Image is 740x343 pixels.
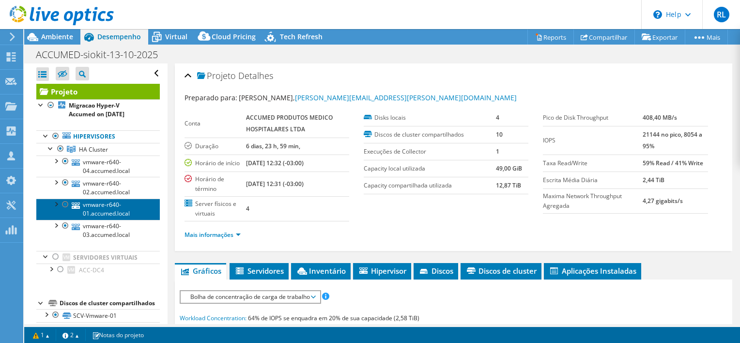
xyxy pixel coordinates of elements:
label: Taxa Read/Write [543,158,643,168]
b: 4 [246,204,249,213]
a: Reports [527,30,574,45]
b: Migracao Hyper-V Accumed on [DATE] [69,101,124,118]
span: Workload Concentration: [180,314,247,322]
span: Cloud Pricing [212,32,256,41]
a: HA Cluster [36,143,160,156]
a: vmware-r640-04.accumed.local [36,156,160,177]
a: SCV-Vmware-01 [36,309,160,322]
a: Exportar [634,30,685,45]
a: Hipervisores [36,130,160,143]
label: Server físicos e virtuais [185,199,246,218]
span: 64% de IOPS se enquadra em 20% de sua capacidade (2,58 TiB) [248,314,419,322]
a: vmware-r640-03.accumed.local [36,220,160,241]
label: Discos de cluster compartilhados [364,130,496,140]
b: 1 [496,147,499,156]
b: 59% Read / 41% Write [643,159,703,167]
span: ACC-DC4 [79,266,104,274]
span: Discos de cluster [465,266,537,276]
h1: ACCUMED-siokit-13-10-2025 [31,49,173,60]
b: 21144 no pico, 8054 a 95% [643,130,702,150]
a: [PERSON_NAME][EMAIL_ADDRESS][PERSON_NAME][DOMAIN_NAME] [295,93,517,102]
a: Migracao Hyper-V Accumed on [DATE] [36,99,160,121]
b: 4 [496,113,499,122]
label: Capacity local utilizada [364,164,496,173]
b: 6 dias, 23 h, 59 min, [246,142,300,150]
span: [PERSON_NAME], [239,93,517,102]
span: Virtual [165,32,187,41]
svg: \n [653,10,662,19]
span: HA Cluster [79,145,108,154]
b: 408,40 MB/s [643,113,677,122]
b: 10 [496,130,503,139]
label: IOPS [543,136,643,145]
span: Discos [418,266,453,276]
span: Tech Refresh [280,32,323,41]
label: Duração [185,141,246,151]
span: Gráficos [180,266,221,276]
b: 49,00 GiB [496,164,522,172]
a: SCV-Vmware-02 [36,322,160,335]
label: Horário de término [185,174,246,194]
b: 4,27 gigabits/s [643,197,683,205]
label: Pico de Disk Throughput [543,113,643,123]
a: 1 [26,329,56,341]
b: [DATE] 12:31 (-03:00) [246,180,304,188]
a: Notas do projeto [85,329,151,341]
label: Escrita Média Diária [543,175,643,185]
label: Conta [185,119,246,128]
span: Bolha de concentração de carga de trabalho [185,291,315,303]
a: vmware-r640-01.accumed.local [36,199,160,220]
label: Horário de início [185,158,246,168]
a: 2 [56,329,86,341]
b: 2,44 TiB [643,176,664,184]
span: Aplicações Instaladas [549,266,636,276]
b: [DATE] 12:32 (-03:00) [246,159,304,167]
b: 12,87 TiB [496,181,521,189]
a: Mais informações [185,231,241,239]
span: Desempenho [97,32,141,41]
span: Servidores [234,266,284,276]
span: Projeto [197,71,236,81]
b: ACCUMED PRODUTOS MEDICO HOSPITALARES LTDA [246,113,333,133]
label: Preparado para: [185,93,237,102]
label: Disks locais [364,113,496,123]
label: Execuções de Collector [364,147,496,156]
span: Inventário [296,266,346,276]
span: Hipervisor [358,266,406,276]
a: ACC-DC4 [36,264,160,276]
span: Detalhes [238,70,273,81]
label: Maxima Network Throughput Agregada [543,191,643,211]
a: Mais [685,30,728,45]
a: Projeto [36,84,160,99]
a: vmware-r640-02.accumed.local [36,177,160,198]
label: Capacity compartilhada utilizada [364,181,496,190]
a: Compartilhar [573,30,635,45]
div: Discos de cluster compartilhados [60,297,160,309]
span: RL [714,7,729,22]
a: Servidores virtuais [36,251,160,264]
span: Ambiente [41,32,73,41]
